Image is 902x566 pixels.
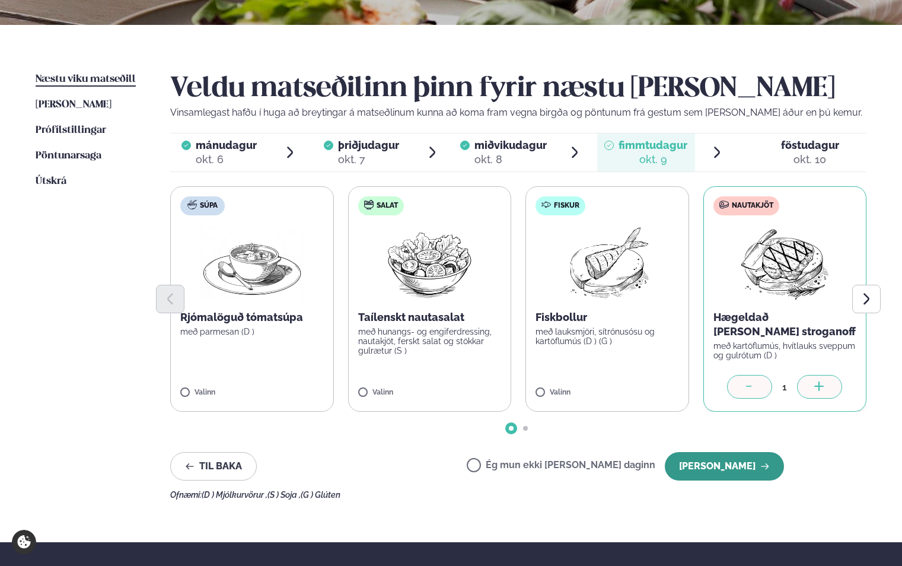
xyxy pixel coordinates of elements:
[36,151,101,161] span: Pöntunarsaga
[338,152,399,167] div: okt. 7
[732,201,773,211] span: Nautakjöt
[36,98,111,112] a: [PERSON_NAME]
[180,327,324,336] p: með parmesan (D )
[719,200,729,209] img: beef.svg
[536,327,679,346] p: með lauksmjöri, sítrónusósu og kartöflumús (D ) (G )
[665,452,784,481] button: [PERSON_NAME]
[474,152,547,167] div: okt. 8
[267,490,301,500] span: (S ) Soja ,
[156,285,184,313] button: Previous slide
[36,149,101,163] a: Pöntunarsaga
[713,341,857,360] p: með kartöflumús, hvítlauks sveppum og gulrótum (D )
[852,285,881,313] button: Next slide
[170,490,866,500] div: Ofnæmi:
[781,152,839,167] div: okt. 10
[180,310,324,325] p: Rjómalöguð tómatsúpa
[196,152,257,167] div: okt. 6
[358,327,502,355] p: með hunangs- og engiferdressing, nautakjöt, ferskt salat og stökkar gulrætur (S )
[713,310,857,339] p: Hægeldað [PERSON_NAME] stroganoff
[200,201,218,211] span: Súpa
[36,100,111,110] span: [PERSON_NAME]
[196,139,257,151] span: mánudagur
[202,490,267,500] span: (D ) Mjólkurvörur ,
[36,74,136,84] span: Næstu viku matseðill
[554,201,579,211] span: Fiskur
[364,200,374,209] img: salad.svg
[200,225,304,301] img: Soup.png
[772,380,797,394] div: 1
[170,106,866,120] p: Vinsamlegast hafðu í huga að breytingar á matseðlinum kunna að koma fram vegna birgða og pöntunum...
[554,225,659,301] img: Fish.png
[36,123,106,138] a: Prófílstillingar
[12,530,36,554] a: Cookie settings
[619,152,687,167] div: okt. 9
[377,225,482,301] img: Salad.png
[732,225,837,301] img: Beef-Meat.png
[187,200,197,209] img: soup.svg
[36,125,106,135] span: Prófílstillingar
[377,201,398,211] span: Salat
[338,139,399,151] span: þriðjudagur
[619,139,687,151] span: fimmtudagur
[36,174,66,189] a: Útskrá
[523,426,528,431] span: Go to slide 2
[170,452,257,481] button: Til baka
[541,200,551,209] img: fish.svg
[170,72,866,106] h2: Veldu matseðilinn þinn fyrir næstu [PERSON_NAME]
[781,139,839,151] span: föstudagur
[36,176,66,186] span: Útskrá
[358,310,502,325] p: Taílenskt nautasalat
[536,310,679,325] p: Fiskbollur
[474,139,547,151] span: miðvikudagur
[509,426,514,431] span: Go to slide 1
[36,72,136,87] a: Næstu viku matseðill
[301,490,340,500] span: (G ) Glúten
